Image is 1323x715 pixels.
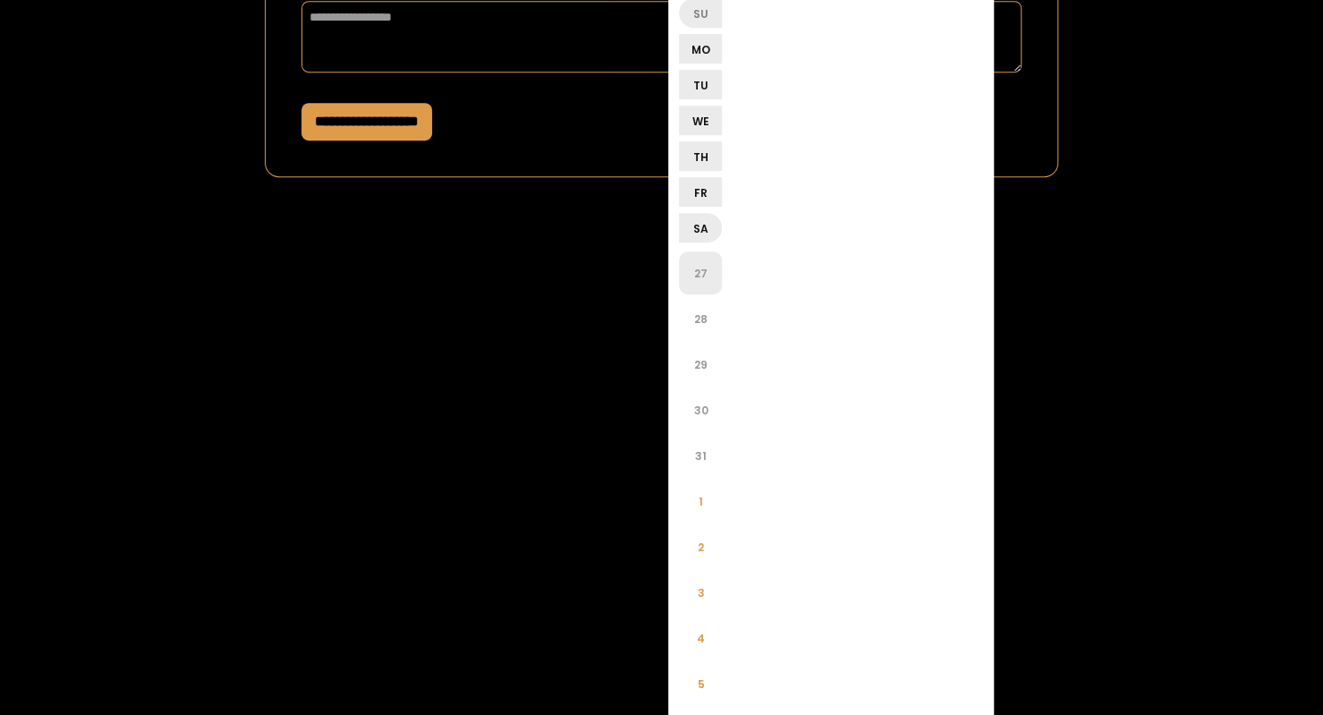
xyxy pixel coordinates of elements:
[679,34,722,64] li: Mo
[679,525,722,568] li: 2
[679,662,722,705] li: 5
[679,141,722,171] li: Th
[679,434,722,477] li: 31
[679,617,722,660] li: 4
[679,106,722,135] li: We
[679,343,722,386] li: 29
[679,388,722,431] li: 30
[679,213,722,243] li: Sa
[679,297,722,340] li: 28
[679,251,722,294] li: 27
[679,571,722,614] li: 3
[679,177,722,207] li: Fr
[679,480,722,523] li: 1
[679,70,722,99] li: Tu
